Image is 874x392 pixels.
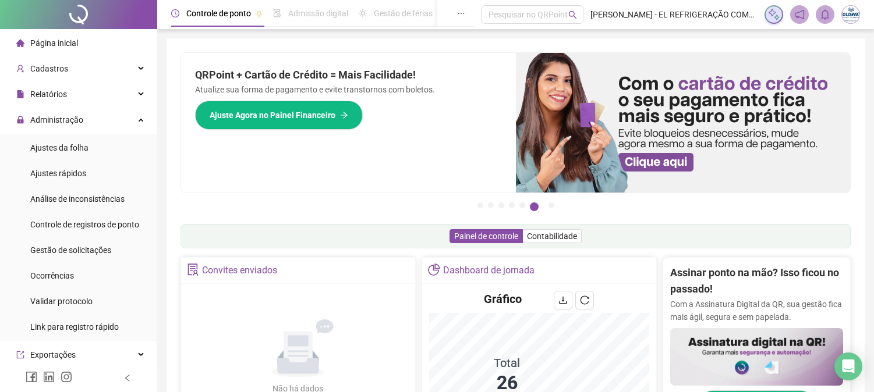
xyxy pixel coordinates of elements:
[549,202,554,208] button: 7
[30,38,78,48] span: Página inicial
[195,101,363,130] button: Ajuste Agora no Painel Financeiro
[580,295,589,305] span: reload
[454,231,518,241] span: Painel de controle
[186,9,251,18] span: Controle de ponto
[516,53,851,193] img: banner%2F75947b42-3b94-469c-a360-407c2d3115d7.png
[30,322,119,332] span: Link para registro rápido
[340,111,348,119] span: arrow-right
[558,295,568,305] span: download
[195,67,502,83] h2: QRPoint + Cartão de Crédito = Mais Facilidade!
[30,271,74,280] span: Ocorrências
[30,194,125,204] span: Análise de inconsistências
[530,202,539,211] button: 6
[30,115,83,124] span: Administração
[16,90,24,98] span: file
[590,8,758,21] span: [PERSON_NAME] - EL REFRIGERAÇÃO COMERCIO ATACADISTA E VAREJISTA DE EQUIPAMENT LTDA EPP
[820,9,830,20] span: bell
[834,352,862,380] div: Open Intercom Messenger
[30,220,139,229] span: Controle de registros de ponto
[256,10,263,17] span: pushpin
[670,328,843,386] img: banner%2F02c71560-61a6-44d4-94b9-c8ab97240462.png
[202,261,277,280] div: Convites enviados
[30,169,86,178] span: Ajustes rápidos
[43,371,55,383] span: linkedin
[16,65,24,73] span: user-add
[30,297,93,306] span: Validar protocolo
[767,8,780,21] img: sparkle-icon.fc2bf0ac1784a2077858766a79e2daf3.svg
[842,6,859,23] img: 29308
[210,109,335,122] span: Ajuste Agora no Painel Financeiro
[30,143,89,152] span: Ajustes da folha
[498,202,504,208] button: 3
[16,351,24,359] span: export
[568,10,577,19] span: search
[519,202,525,208] button: 5
[26,371,37,383] span: facebook
[794,9,805,20] span: notification
[428,263,440,276] span: pie-chart
[477,202,483,208] button: 1
[488,202,494,208] button: 2
[288,9,348,18] span: Admissão digital
[195,83,502,96] p: Atualize sua forma de pagamento e evite transtornos com boletos.
[374,9,433,18] span: Gestão de férias
[16,39,24,47] span: home
[509,202,515,208] button: 4
[359,9,367,17] span: sun
[171,9,179,17] span: clock-circle
[443,261,535,280] div: Dashboard de jornada
[30,350,76,359] span: Exportações
[123,374,132,382] span: left
[30,90,67,99] span: Relatórios
[484,291,522,307] h4: Gráfico
[187,263,199,276] span: solution
[273,9,281,17] span: file-done
[670,265,843,298] h2: Assinar ponto na mão? Isso ficou no passado!
[670,298,843,323] p: Com a Assinatura Digital da QR, sua gestão fica mais ágil, segura e sem papelada.
[30,245,111,255] span: Gestão de solicitações
[527,231,577,241] span: Contabilidade
[457,9,465,17] span: ellipsis
[61,371,72,383] span: instagram
[16,116,24,124] span: lock
[30,64,68,73] span: Cadastros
